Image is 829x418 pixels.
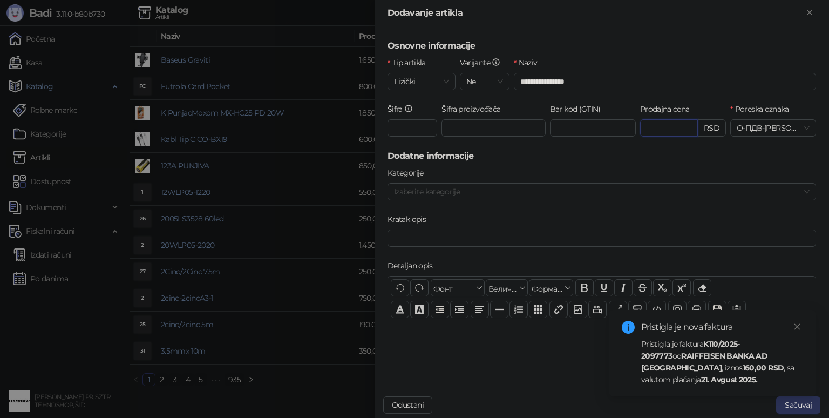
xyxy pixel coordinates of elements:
[743,363,784,373] strong: 160,00 RSD
[388,260,439,272] label: Detaljan opis
[490,301,508,318] button: Хоризонтална линија
[737,120,810,136] span: О-ПДВ - [PERSON_NAME] ( 20,00 %)
[708,301,726,318] button: Сачувај
[550,119,636,137] input: Bar kod (GTIN)
[641,339,740,361] strong: K110/2025-2097773
[791,321,803,333] a: Close
[648,301,666,318] button: Приказ кода
[410,279,429,296] button: Понови
[588,301,607,318] button: Видео
[701,375,758,385] strong: 21. Avgust 2025.
[569,301,587,318] button: Слика
[728,301,746,318] button: Шаблон
[460,57,507,69] label: Varijante
[575,279,594,296] button: Подебљано
[388,167,430,179] label: Kategorije
[549,301,568,318] button: Веза
[431,279,485,296] button: Фонт
[622,321,635,334] span: info-circle
[641,321,803,334] div: Pristigla je nova faktura
[471,301,489,318] button: Поравнање
[388,230,816,247] input: Kratak opis
[614,279,633,296] button: Искошено
[388,6,803,19] div: Dodavanje artikla
[641,338,803,386] div: Pristigla je faktura od , iznos , sa valutom plaćanja
[793,323,801,331] span: close
[550,103,607,115] label: Bar kod (GTIN)
[803,6,816,19] button: Zatvori
[628,301,647,318] button: Прикажи блокове
[486,279,528,296] button: Величина
[514,57,544,69] label: Naziv
[410,301,429,318] button: Боја позадине
[698,119,726,137] div: RSD
[391,279,409,296] button: Поврати
[529,279,573,296] button: Формати
[693,279,711,296] button: Уклони формат
[431,301,449,318] button: Извлачење
[388,39,816,52] h5: Osnovne informacije
[388,150,816,163] h5: Dodatne informacije
[672,279,691,296] button: Експонент
[388,213,432,225] label: Kratak opis
[595,279,613,296] button: Подвучено
[514,73,816,90] input: Naziv
[388,57,432,69] label: Tip artikla
[509,301,528,318] button: Листа
[466,73,503,90] span: Ne
[641,351,767,373] strong: RAIFFEISEN BANKA AD [GEOGRAPHIC_DATA]
[529,301,547,318] button: Табела
[653,279,671,296] button: Индексирано
[388,103,420,115] label: Šifra
[394,73,449,90] span: Fizički
[688,301,706,318] button: Штампај
[634,279,652,296] button: Прецртано
[776,396,820,414] button: Sačuvaj
[391,301,409,318] button: Боја текста
[668,301,687,318] button: Преглед
[609,301,627,318] button: Приказ преко целог екрана
[383,396,432,414] button: Odustani
[450,301,468,318] button: Увлачење
[640,103,696,115] label: Prodajna cena
[441,103,507,115] label: Šifra proizvođača
[730,103,796,115] label: Poreska oznaka
[441,119,546,137] input: Šifra proizvođača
